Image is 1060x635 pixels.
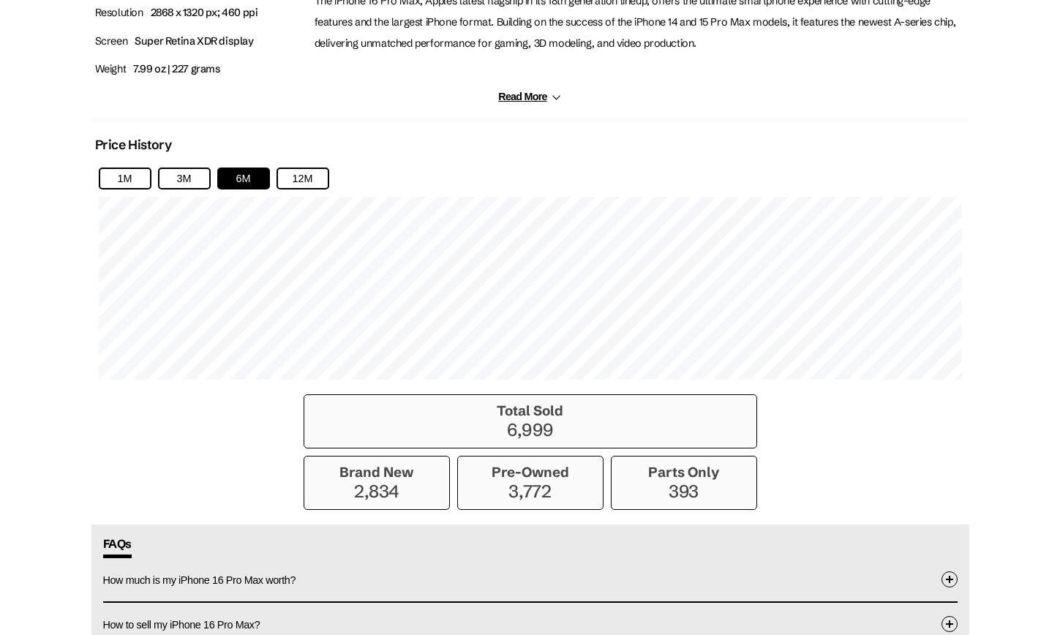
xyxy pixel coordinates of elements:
[277,168,329,189] button: 12M
[619,481,749,502] p: 393
[103,574,296,586] span: How much is my iPhone 16 Pro Max worth?
[465,481,595,502] p: 3,772
[95,2,307,23] p: Resolution
[103,619,260,631] span: How to sell my iPhone 16 Pro Max?
[151,6,258,19] span: 2868 x 1320 px; 460 ppi
[465,464,595,481] h3: Pre-Owned
[133,62,220,75] span: 7.99 oz | 227 grams
[103,536,132,558] span: FAQs
[498,91,561,103] button: Read More
[135,34,253,48] span: Super Retina XDR display
[95,31,307,52] p: Screen
[619,464,749,481] h3: Parts Only
[312,481,442,502] p: 2,834
[312,464,442,481] h3: Brand New
[103,558,958,601] button: How much is my iPhone 16 Pro Max worth?
[312,402,749,419] h3: Total Sold
[312,419,749,440] p: 6,999
[99,168,151,189] button: 1M
[95,137,172,153] h2: Price History
[217,168,270,189] button: 6M
[158,168,211,189] button: 3M
[95,59,307,80] p: Weight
